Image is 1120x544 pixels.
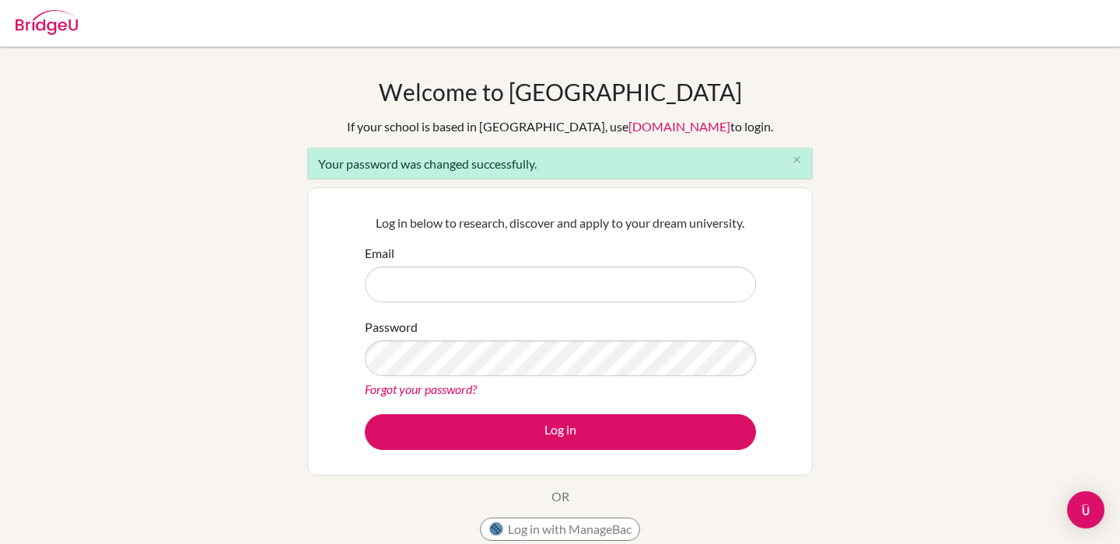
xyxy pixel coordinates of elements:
a: Forgot your password? [365,382,477,396]
button: Log in with ManageBac [480,518,640,541]
h1: Welcome to [GEOGRAPHIC_DATA] [379,78,742,106]
div: If your school is based in [GEOGRAPHIC_DATA], use to login. [347,117,773,136]
div: Open Intercom Messenger [1067,491,1104,528]
p: Log in below to research, discover and apply to your dream university. [365,214,756,232]
label: Email [365,244,394,263]
i: close [791,154,803,166]
p: OR [551,487,569,506]
label: Password [365,318,418,337]
div: Your password was changed successfully. [307,148,813,180]
button: Close [781,148,812,172]
button: Log in [365,414,756,450]
a: [DOMAIN_NAME] [628,119,730,134]
img: Bridge-U [16,10,78,35]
